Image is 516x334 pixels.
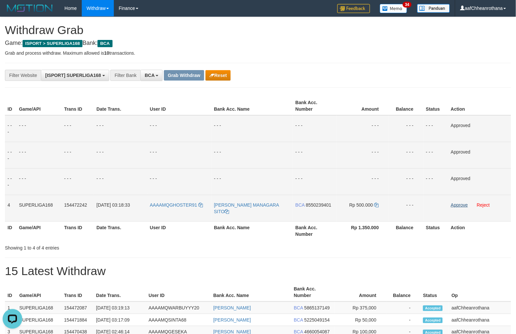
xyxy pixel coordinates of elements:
a: [PERSON_NAME] [213,305,251,310]
td: aafChheanrothana [449,314,511,326]
span: 34 [403,2,412,8]
p: Grab and process withdraw. Maximum allowed is transactions. [5,50,511,56]
th: Game/API [16,221,62,240]
td: 4 [5,195,16,221]
th: Game/API [17,283,62,302]
th: Action [448,221,511,240]
td: - - - [5,115,16,142]
button: Open LiveChat chat widget [3,3,22,22]
td: - - - [293,115,337,142]
td: - [386,314,421,326]
td: - - - [337,115,389,142]
span: BCA [98,40,112,47]
th: User ID [146,283,211,302]
button: BCA [140,70,163,81]
span: Copy 5225049154 to clipboard [304,317,330,323]
td: 154472087 [62,302,94,314]
td: - - - [94,168,147,195]
td: - - - [211,115,293,142]
button: Reset [205,70,231,81]
td: - - - [16,142,62,168]
th: Bank Acc. Name [211,283,291,302]
th: Bank Acc. Number [293,221,337,240]
span: Accepted [423,318,443,323]
td: - - - [211,142,293,168]
a: Approve [451,202,468,208]
th: Date Trans. [94,221,147,240]
a: [PERSON_NAME] MANAGARA SITO [214,202,279,214]
td: - - - [5,142,16,168]
td: 1 [5,302,17,314]
td: [DATE] 03:19:13 [94,302,146,314]
td: - - - [62,115,94,142]
a: [PERSON_NAME] [213,317,251,323]
th: Balance [389,221,423,240]
th: Bank Acc. Name [211,221,293,240]
td: - - - [389,168,423,195]
td: - - - [337,142,389,168]
th: Status [423,97,448,115]
span: [DATE] 03:18:33 [97,202,130,208]
td: - - - [62,142,94,168]
th: Bank Acc. Number [293,97,337,115]
td: - - - [94,142,147,168]
td: - - - [211,168,293,195]
td: - - - [293,168,337,195]
h1: Withdraw Grab [5,24,511,37]
td: - - - [337,168,389,195]
th: Rp 1.350.000 [337,221,389,240]
span: BCA [145,73,154,78]
div: Showing 1 to 4 of 4 entries [5,242,210,251]
th: ID [5,221,16,240]
span: [ISPORT] SUPERLIGA168 [45,73,101,78]
span: AAAAMQGHOSTER91 [150,202,197,208]
td: - - - [389,195,423,221]
img: Feedback.jpg [337,4,370,13]
td: - - - [423,168,448,195]
th: Bank Acc. Number [291,283,335,302]
th: User ID [147,221,211,240]
th: Trans ID [62,283,94,302]
h4: Game: Bank: [5,40,511,46]
td: SUPERLIGA168 [17,302,62,314]
img: panduan.png [417,4,450,13]
th: User ID [147,97,211,115]
td: Approved [448,142,511,168]
td: AAAAMQWARBUYYY20 [146,302,211,314]
img: Button%20Memo.svg [380,4,407,13]
th: ID [5,97,16,115]
th: Trans ID [62,97,94,115]
td: - - - [389,115,423,142]
td: aafChheanrothana [449,302,511,314]
td: AAAAMQSINTA68 [146,314,211,326]
th: Bank Acc. Name [211,97,293,115]
strong: 10 [104,50,109,56]
span: BCA [294,305,303,310]
a: AAAAMQGHOSTER91 [150,202,203,208]
span: Copy 8550239401 to clipboard [306,202,331,208]
td: [DATE] 03:17:09 [94,314,146,326]
td: - [386,302,421,314]
th: Status [423,221,448,240]
td: - - - [16,115,62,142]
th: Op [449,283,511,302]
span: Copy 5865137149 to clipboard [304,305,330,310]
th: Amount [337,97,389,115]
td: - - - [147,142,211,168]
td: SUPERLIGA168 [16,195,62,221]
th: ID [5,283,17,302]
th: Balance [386,283,421,302]
th: Status [420,283,449,302]
td: - - - [5,168,16,195]
th: Action [448,97,511,115]
td: - - - [423,142,448,168]
td: SUPERLIGA168 [17,314,62,326]
a: Copy 500000 to clipboard [374,202,379,208]
button: Grab Withdraw [164,70,204,81]
td: - - - [293,142,337,168]
button: [ISPORT] SUPERLIGA168 [41,70,109,81]
span: ISPORT > SUPERLIGA168 [23,40,82,47]
th: Date Trans. [94,283,146,302]
td: - - - [94,115,147,142]
div: Filter Bank [110,70,140,81]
